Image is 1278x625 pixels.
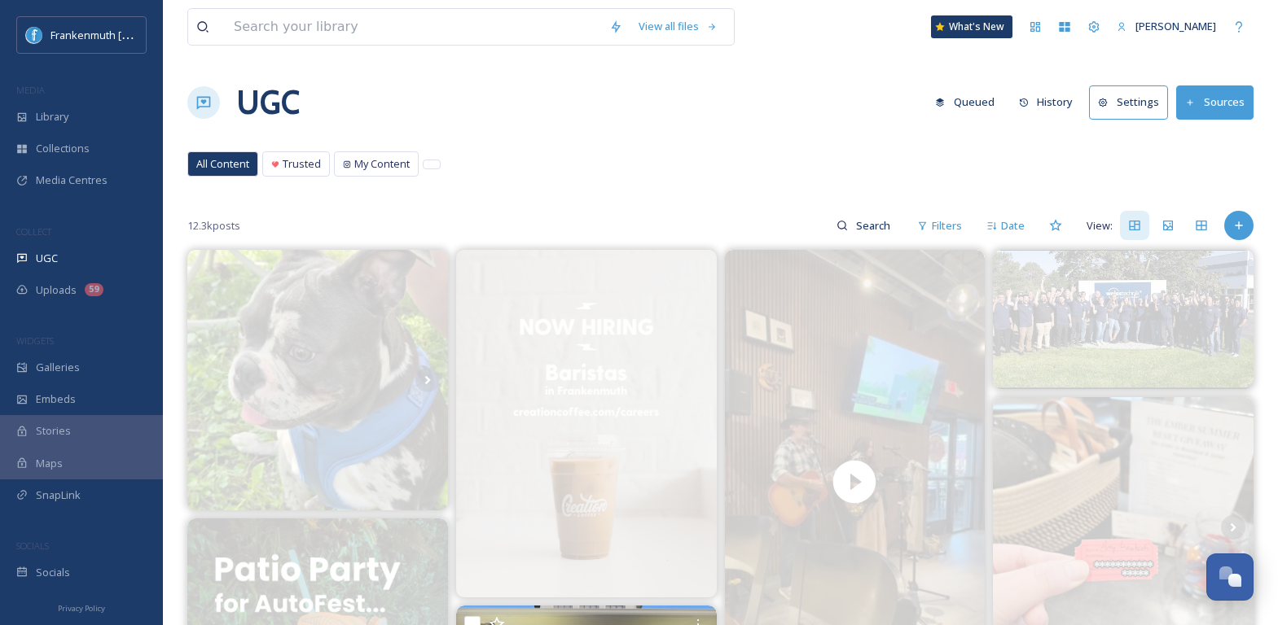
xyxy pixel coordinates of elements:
[932,218,962,234] span: Filters
[1011,86,1082,118] button: History
[187,218,240,234] span: 12.3k posts
[85,283,103,296] div: 59
[354,156,410,172] span: My Content
[36,487,81,503] span: SnapLink
[36,456,63,471] span: Maps
[1087,218,1113,234] span: View:
[36,423,71,439] span: Stories
[1135,19,1216,33] span: [PERSON_NAME]
[1109,11,1224,42] a: [PERSON_NAME]
[187,250,448,510] img: 🩵 This Beautiful Boy Found 🩵 🐾 His Perfect Family 🐾 Tewesbury left over Labor Day weekend. His ne...
[283,156,321,172] span: Trusted
[58,603,105,614] span: Privacy Policy
[236,78,300,127] a: UGC
[931,15,1012,38] a: What's New
[927,86,1011,118] a: Queued
[993,250,1254,389] img: ✨ Michigan is growing! ✨ Weiss Technik North America is making a $25.6M investment in Kentwood, w...
[630,11,726,42] a: View all files
[1089,85,1176,119] a: Settings
[51,27,173,42] span: Frankenmuth [US_STATE]
[26,27,42,43] img: Social%20Media%20PFP%202025.jpg
[36,141,90,156] span: Collections
[16,84,45,96] span: MEDIA
[36,109,68,125] span: Library
[1206,553,1254,601] button: Open Chat
[1089,85,1168,119] button: Settings
[456,250,717,597] img: Ever wish you could work with the coolest people? Good news because ✨we’re hiring✨ Tap the link i...
[848,209,901,242] input: Search
[36,282,77,298] span: Uploads
[36,173,108,188] span: Media Centres
[36,251,58,266] span: UGC
[927,86,1003,118] button: Queued
[16,334,54,347] span: WIDGETS
[1011,86,1090,118] a: History
[1001,218,1025,234] span: Date
[36,360,80,375] span: Galleries
[58,597,105,617] a: Privacy Policy
[16,540,49,552] span: SOCIALS
[1176,85,1254,119] button: Sources
[36,391,76,407] span: Embeds
[196,156,249,172] span: All Content
[36,565,70,580] span: Socials
[226,9,601,45] input: Search your library
[16,225,51,238] span: COLLECT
